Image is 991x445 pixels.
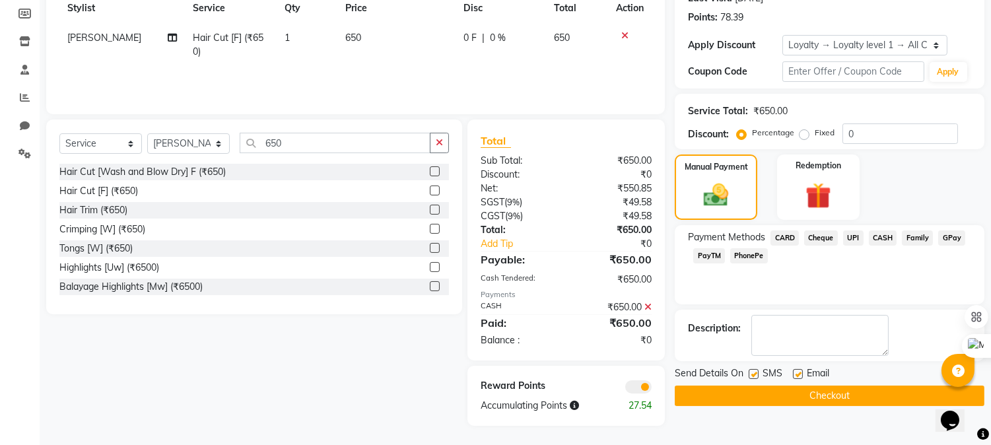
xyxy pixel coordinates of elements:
[566,195,662,209] div: ₹49.58
[688,65,782,79] div: Coupon Code
[471,315,566,331] div: Paid:
[471,209,566,223] div: ( )
[807,366,829,383] span: Email
[566,209,662,223] div: ₹49.58
[59,280,203,294] div: Balayage Highlights [Mw] (₹6500)
[582,237,662,251] div: ₹0
[16,92,37,103] span: 16 px
[796,160,841,172] label: Redemption
[843,230,864,246] span: UPI
[507,197,520,207] span: 9%
[471,223,566,237] div: Total:
[59,242,133,256] div: Tongs [W] (₹650)
[482,31,485,45] span: |
[471,252,566,267] div: Payable:
[59,222,145,236] div: Crimping [W] (₹650)
[688,11,718,24] div: Points:
[566,315,662,331] div: ₹650.00
[566,168,662,182] div: ₹0
[471,182,566,195] div: Net:
[936,392,978,432] iframe: chat widget
[471,237,582,251] a: Add Tip
[566,182,662,195] div: ₹550.85
[471,379,566,394] div: Reward Points
[720,11,743,24] div: 78.39
[566,154,662,168] div: ₹650.00
[696,181,735,209] img: _cash.svg
[471,195,566,209] div: ( )
[688,230,765,244] span: Payment Methods
[730,248,768,263] span: PhonePe
[614,399,662,413] div: 27.54
[938,230,965,246] span: GPay
[345,32,361,44] span: 650
[566,300,662,314] div: ₹650.00
[770,230,799,246] span: CARD
[566,333,662,347] div: ₹0
[490,31,506,45] span: 0 %
[675,386,984,406] button: Checkout
[675,366,743,383] span: Send Details On
[5,42,193,56] h3: Style
[471,399,614,413] div: Accumulating Points
[481,134,511,148] span: Total
[5,80,46,91] label: Font Size
[688,104,748,118] div: Service Total:
[566,273,662,287] div: ₹650.00
[752,127,794,139] label: Percentage
[471,154,566,168] div: Sub Total:
[59,203,127,217] div: Hair Trim (₹650)
[20,17,71,28] a: Back to Top
[59,261,159,275] div: Highlights [Uw] (₹6500)
[763,366,782,383] span: SMS
[798,180,839,212] img: _gift.svg
[902,230,933,246] span: Family
[685,161,748,173] label: Manual Payment
[285,32,290,44] span: 1
[5,5,193,17] div: Outline
[481,196,504,208] span: SGST
[815,127,835,139] label: Fixed
[471,333,566,347] div: Balance :
[566,252,662,267] div: ₹650.00
[688,127,729,141] div: Discount:
[688,322,741,335] div: Description:
[481,210,505,222] span: CGST
[508,211,520,221] span: 9%
[471,300,566,314] div: CASH
[59,165,226,179] div: Hair Cut [Wash and Blow Dry] F (₹650)
[930,62,967,82] button: Apply
[693,248,725,263] span: PayTM
[481,289,652,300] div: Payments
[688,38,782,52] div: Apply Discount
[240,133,430,153] input: Search or Scan
[555,32,570,44] span: 650
[804,230,838,246] span: Cheque
[869,230,897,246] span: CASH
[67,32,141,44] span: [PERSON_NAME]
[59,184,138,198] div: Hair Cut [F] (₹650)
[463,31,477,45] span: 0 F
[566,223,662,237] div: ₹650.00
[471,168,566,182] div: Discount:
[753,104,788,118] div: ₹650.00
[782,61,924,82] input: Enter Offer / Coupon Code
[193,32,264,57] span: Hair Cut [F] (₹650)
[471,273,566,287] div: Cash Tendered:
